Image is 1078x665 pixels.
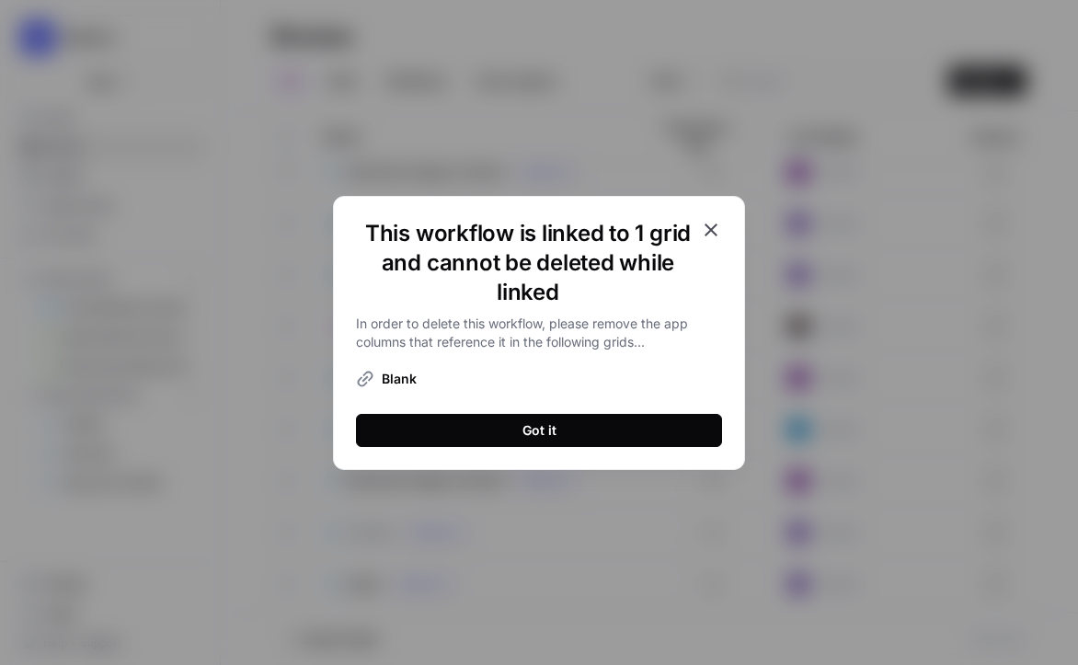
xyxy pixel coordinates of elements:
[356,219,700,307] h1: This workflow is linked to 1 grid and cannot be deleted while linked
[356,414,722,447] button: Got it
[522,421,556,440] div: Got it
[356,366,722,392] a: Blank
[382,370,417,388] span: Blank
[356,315,722,351] p: In order to delete this workflow, please remove the app columns that reference it in the followin...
